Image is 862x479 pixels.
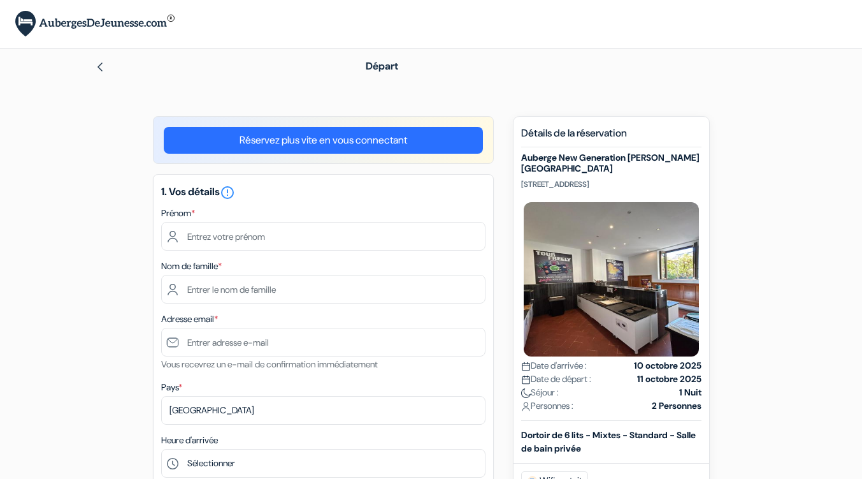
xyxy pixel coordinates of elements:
[161,260,222,273] label: Nom de famille
[161,275,485,304] input: Entrer le nom de famille
[161,381,182,394] label: Pays
[652,399,701,413] strong: 2 Personnes
[521,372,591,386] span: Date de départ :
[521,359,587,372] span: Date d'arrivée :
[220,185,235,200] i: error_outline
[521,375,531,385] img: calendar.svg
[637,372,701,386] strong: 11 octobre 2025
[521,179,701,189] p: [STREET_ADDRESS]
[15,11,175,37] img: AubergesDeJeunesse.com
[220,185,235,198] a: error_outline
[521,402,531,411] img: user_icon.svg
[521,386,559,399] span: Séjour :
[161,313,218,326] label: Adresse email
[634,359,701,372] strong: 10 octobre 2025
[521,362,531,371] img: calendar.svg
[161,434,218,447] label: Heure d'arrivée
[521,388,531,398] img: moon.svg
[161,222,485,251] input: Entrez votre prénom
[521,127,701,147] h5: Détails de la réservation
[366,59,398,73] span: Départ
[521,399,573,413] span: Personnes :
[95,62,105,72] img: left_arrow.svg
[161,207,195,220] label: Prénom
[521,429,696,454] b: Dortoir de 6 lits - Mixtes - Standard - Salle de bain privée
[161,328,485,357] input: Entrer adresse e-mail
[161,185,485,200] h5: 1. Vos détails
[521,152,701,174] h5: Auberge New Generation [PERSON_NAME][GEOGRAPHIC_DATA]
[164,127,483,154] a: Réservez plus vite en vous connectant
[679,386,701,399] strong: 1 Nuit
[161,358,378,370] small: Vous recevrez un e-mail de confirmation immédiatement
